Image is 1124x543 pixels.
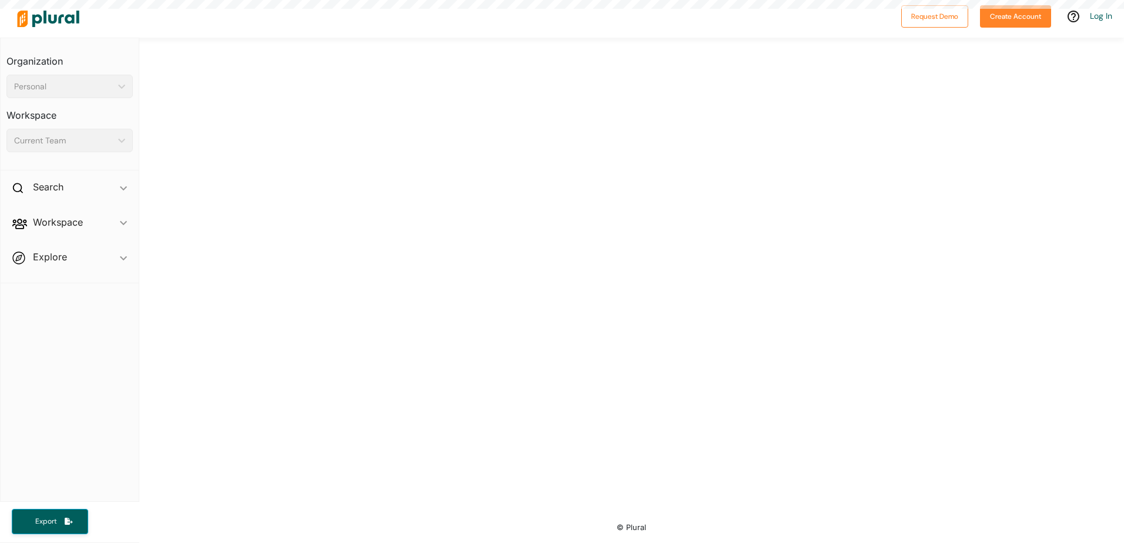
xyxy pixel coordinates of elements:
[901,5,968,28] button: Request Demo
[980,9,1051,22] a: Create Account
[12,509,88,534] button: Export
[901,9,968,22] a: Request Demo
[33,180,63,193] h2: Search
[14,81,113,93] div: Personal
[617,523,646,532] small: © Plural
[6,44,133,70] h3: Organization
[1090,11,1112,21] a: Log In
[14,135,113,147] div: Current Team
[27,517,65,527] span: Export
[6,98,133,124] h3: Workspace
[980,5,1051,28] button: Create Account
